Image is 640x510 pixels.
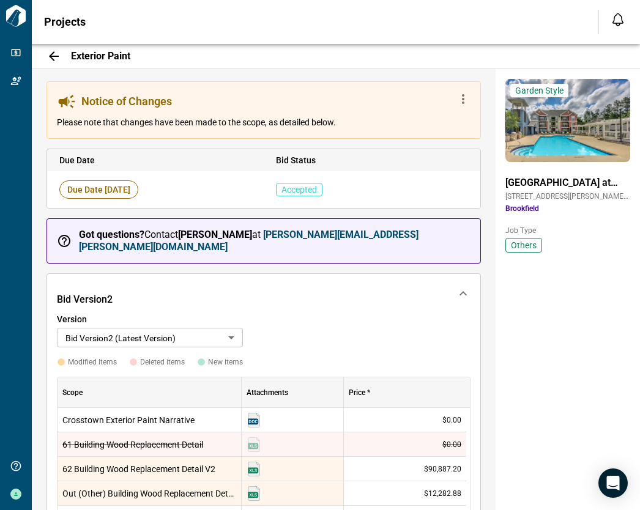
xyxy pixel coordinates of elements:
[276,154,468,166] span: Bid Status
[442,415,461,425] span: $0.00
[608,10,628,29] button: Open notification feed
[57,116,336,128] span: Please note that changes have been made to the scope, as detailed below.
[344,377,466,408] div: Price *
[424,464,461,474] span: $90,887.20
[57,294,113,306] span: Bid Version 2
[62,377,83,408] div: Scope
[59,154,251,166] span: Due Date
[47,274,480,313] div: Bid Version2
[505,191,630,201] span: [STREET_ADDRESS][PERSON_NAME] , [GEOGRAPHIC_DATA] , NC
[505,226,630,235] span: Job Type
[79,229,144,240] strong: Got questions?
[598,468,628,498] div: Open Intercom Messenger
[424,489,461,498] span: $12,282.88
[140,357,185,367] span: Deleted items
[62,463,236,475] span: 62 Building Wood Replacement Detail V2
[247,388,288,397] span: Attachments
[247,413,261,427] img: Crosstown at Chapel Hill Ext. Paint Narrative.docx
[68,357,117,367] span: Modified Items
[247,437,261,452] img: Buildings 61 Wood Replacement.xlsx
[62,438,236,451] span: 61 Building Wood Replacement Detail
[208,357,243,367] span: New items
[276,183,322,196] span: Accepted
[59,180,138,199] span: Due Date [DATE]
[58,377,242,408] div: Scope
[505,79,630,162] img: property-asset
[247,462,261,476] img: Buildings 62 Wood Replacement V2.xlsx
[505,177,630,189] span: [GEOGRAPHIC_DATA] at [GEOGRAPHIC_DATA]
[57,313,471,325] span: Version
[71,50,130,62] span: Exterior Paint
[451,92,471,111] button: more
[65,333,176,343] span: Bid Version 2 (Latest Version)
[81,95,172,108] span: Notice of Changes
[44,16,86,28] span: Projects
[515,85,564,96] span: Garden Style
[247,486,261,501] img: Out Buildings Wood Replacement V2.xlsx
[505,204,630,213] span: Brookfield
[79,229,419,253] a: [PERSON_NAME][EMAIL_ADDRESS][PERSON_NAME][DOMAIN_NAME]
[62,487,236,500] span: Out (Other) Building Wood Replacement Detail V2
[79,229,471,253] span: Contact at
[178,229,252,240] strong: [PERSON_NAME]
[442,440,461,449] span: $0.00
[511,239,537,251] span: Others
[62,414,236,426] span: Crosstown Exterior Paint Narrative
[349,377,370,408] div: Price *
